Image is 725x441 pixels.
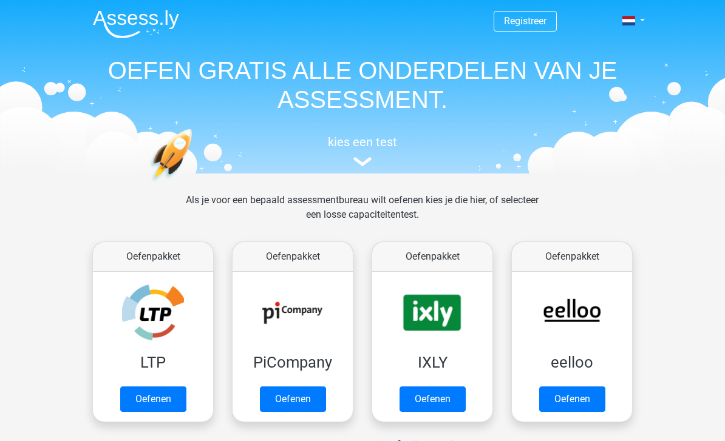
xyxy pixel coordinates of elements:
a: kies een test [83,135,642,167]
img: Assessly [93,10,179,38]
div: Als je voor een bepaald assessmentbureau wilt oefenen kies je die hier, of selecteer een losse ca... [176,193,548,237]
h1: OEFEN GRATIS ALLE ONDERDELEN VAN JE ASSESSMENT. [83,56,642,114]
a: Registreer [504,15,546,27]
a: Oefenen [400,386,466,412]
h5: kies een test [83,135,642,149]
img: oefenen [150,129,239,238]
a: Oefenen [539,386,605,412]
img: assessment [353,157,372,166]
a: Oefenen [260,386,326,412]
a: Oefenen [120,386,186,412]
